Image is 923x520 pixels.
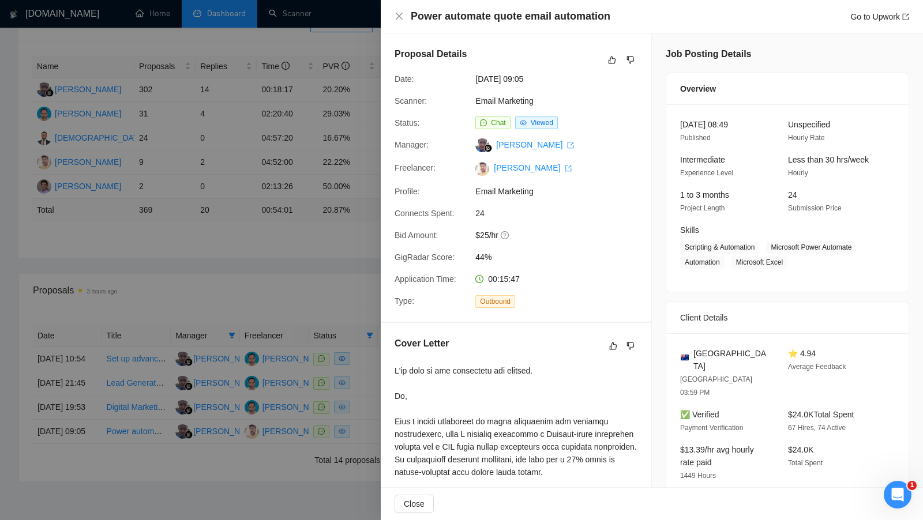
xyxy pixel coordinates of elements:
span: dislike [626,341,635,351]
span: Automation [680,256,725,269]
button: Close [395,495,434,513]
span: like [608,55,616,65]
span: Hourly [788,169,808,177]
span: Submission Price [788,204,842,212]
span: Experience Level [680,169,733,177]
span: Manager: [395,140,429,149]
a: Email Marketing [475,96,533,105]
span: Published [680,134,711,142]
span: Skills [680,225,699,235]
h4: Power automate quote email automation [411,9,610,24]
span: Chat [491,119,505,127]
span: clock-circle [475,275,483,283]
a: [PERSON_NAME] export [494,163,572,172]
span: export [565,165,572,172]
span: Status: [395,118,420,127]
span: $24.0K Total Spent [788,410,854,419]
span: Profile: [395,187,420,196]
iframe: Intercom live chat [884,481,911,508]
span: Date: [395,74,414,84]
button: Close [395,12,404,21]
button: dislike [624,339,637,353]
span: Viewed [531,119,553,127]
span: Payment Verification [680,424,743,432]
span: like [609,341,617,351]
span: 00:15:47 [488,274,520,284]
span: $13.39/hr avg hourly rate paid [680,445,754,467]
span: export [902,13,909,20]
span: [GEOGRAPHIC_DATA] [693,347,770,372]
span: [DATE] 08:49 [680,120,728,129]
span: dislike [626,55,635,65]
span: 1 to 3 months [680,190,729,199]
span: [DATE] 09:05 [475,73,648,85]
span: 1 [907,481,917,490]
img: 🇦🇺 [681,353,689,361]
button: dislike [624,53,637,67]
img: gigradar-bm.png [484,144,492,152]
h5: Cover Letter [395,337,449,351]
span: Type: [395,296,414,306]
span: Unspecified [788,120,830,129]
span: Outbound [475,295,515,308]
span: Average Feedback [788,363,846,371]
button: like [606,339,620,353]
span: Scanner: [395,96,427,105]
span: Total Spent [788,459,823,467]
span: Scripting & Automation [680,241,759,254]
img: c11xMDiOHnumeqo_Jt80bJE6fQ1o3LBh2Rp3DD73XPe2ZrW0Xvh58WTfFCjIxGgRDo [475,162,489,176]
span: Intermediate [680,155,725,164]
h5: Proposal Details [395,47,467,61]
span: 24 [788,190,797,199]
span: Microsoft Power Automate [766,241,856,254]
h5: Job Posting Details [666,47,751,61]
span: Project Length [680,204,725,212]
a: Go to Upworkexport [850,12,909,21]
span: Less than 30 hrs/week [788,155,869,164]
span: 67 Hires, 74 Active [788,424,846,432]
span: 1449 Hours [680,472,716,480]
div: Client Details [680,302,895,333]
span: $24.0K [788,445,813,454]
span: Email Marketing [475,185,648,198]
span: ✅ Verified [680,410,719,419]
a: [PERSON_NAME] export [496,140,574,149]
span: Close [404,498,425,510]
span: Freelancer: [395,163,436,172]
span: Application Time: [395,274,456,284]
span: eye [520,119,527,126]
span: GigRadar Score: [395,253,455,262]
span: Hourly Rate [788,134,824,142]
span: message [480,119,487,126]
span: Overview [680,82,716,95]
span: Microsoft Excel [731,256,787,269]
span: Bid Amount: [395,231,438,240]
span: [GEOGRAPHIC_DATA] 03:59 PM [680,375,752,397]
span: export [567,142,574,149]
span: $25/hr [475,229,648,242]
span: close [395,12,404,21]
button: like [605,53,619,67]
span: 24 [475,207,648,220]
span: Connects Spent: [395,209,455,218]
span: 44% [475,251,648,263]
span: question-circle [501,231,510,240]
span: ⭐ 4.94 [788,349,816,358]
